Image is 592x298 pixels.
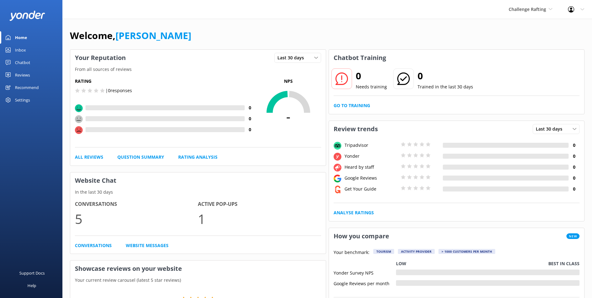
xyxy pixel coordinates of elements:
[70,50,130,66] h3: Your Reputation
[343,175,399,181] div: Google Reviews
[536,126,566,132] span: Last 30 days
[343,186,399,192] div: Get Your Guide
[245,126,256,133] h4: 0
[356,83,387,90] p: Needs training
[245,115,256,122] h4: 0
[126,242,169,249] a: Website Messages
[105,87,132,94] p: | 0 responses
[438,249,495,254] div: > 1000 customers per month
[15,44,26,56] div: Inbox
[19,267,45,279] div: Support Docs
[329,50,391,66] h3: Chatbot Training
[75,208,198,229] p: 5
[343,164,399,171] div: Heard by staff
[334,102,370,109] a: Go to Training
[548,260,580,267] p: Best in class
[334,209,374,216] a: Analyse Ratings
[15,69,30,81] div: Reviews
[75,154,103,161] a: All Reviews
[245,104,256,111] h4: 0
[198,208,321,229] p: 1
[256,108,321,124] span: -
[329,121,383,137] h3: Review trends
[343,142,399,149] div: Tripadvisor
[75,200,198,208] h4: Conversations
[198,200,321,208] h4: Active Pop-ups
[15,56,30,69] div: Chatbot
[70,189,326,196] p: In the last 30 days
[566,233,580,239] span: New
[115,29,191,42] a: [PERSON_NAME]
[329,228,394,244] h3: How you compare
[70,261,326,277] h3: Showcase reviews on your website
[9,11,45,21] img: yonder-white-logo.png
[396,260,406,267] p: Low
[334,249,369,256] p: Your benchmark:
[509,6,546,12] span: Challenge Rafting
[334,270,396,275] div: Yonder Survey NPS
[277,54,308,61] span: Last 30 days
[569,186,580,192] h4: 0
[117,154,164,161] a: Question Summary
[27,279,36,292] div: Help
[398,249,435,254] div: Activity Provider
[70,28,191,43] h1: Welcome,
[75,242,112,249] a: Conversations
[70,277,326,284] p: Your current review carousel (latest 5 star reviews)
[356,68,387,83] h2: 0
[569,153,580,160] h4: 0
[178,154,218,161] a: Rating Analysis
[15,31,27,44] div: Home
[334,280,396,286] div: Google Reviews per month
[569,142,580,149] h4: 0
[418,83,473,90] p: Trained in the last 30 days
[15,81,39,94] div: Recommend
[70,172,326,189] h3: Website Chat
[343,153,399,160] div: Yonder
[569,164,580,171] h4: 0
[70,66,326,73] p: From all sources of reviews
[569,175,580,181] h4: 0
[15,94,30,106] div: Settings
[373,249,394,254] div: Tourism
[75,78,256,85] h5: Rating
[256,78,321,85] p: NPS
[418,68,473,83] h2: 0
